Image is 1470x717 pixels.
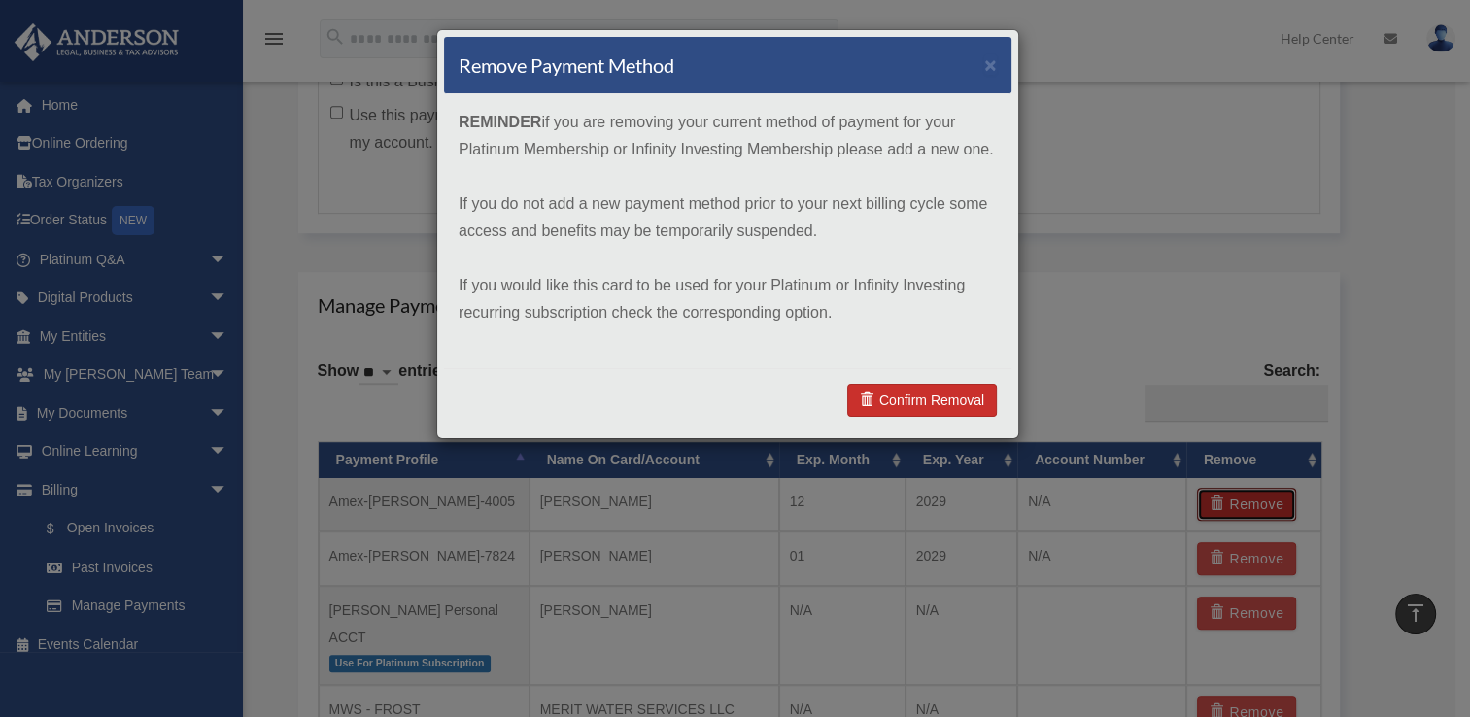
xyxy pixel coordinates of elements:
div: if you are removing your current method of payment for your Platinum Membership or Infinity Inves... [444,94,1011,368]
a: Confirm Removal [847,384,997,417]
p: If you would like this card to be used for your Platinum or Infinity Investing recurring subscrip... [459,272,997,326]
h4: Remove Payment Method [459,51,674,79]
button: × [984,54,997,75]
p: If you do not add a new payment method prior to your next billing cycle some access and benefits ... [459,190,997,245]
strong: REMINDER [459,114,541,130]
